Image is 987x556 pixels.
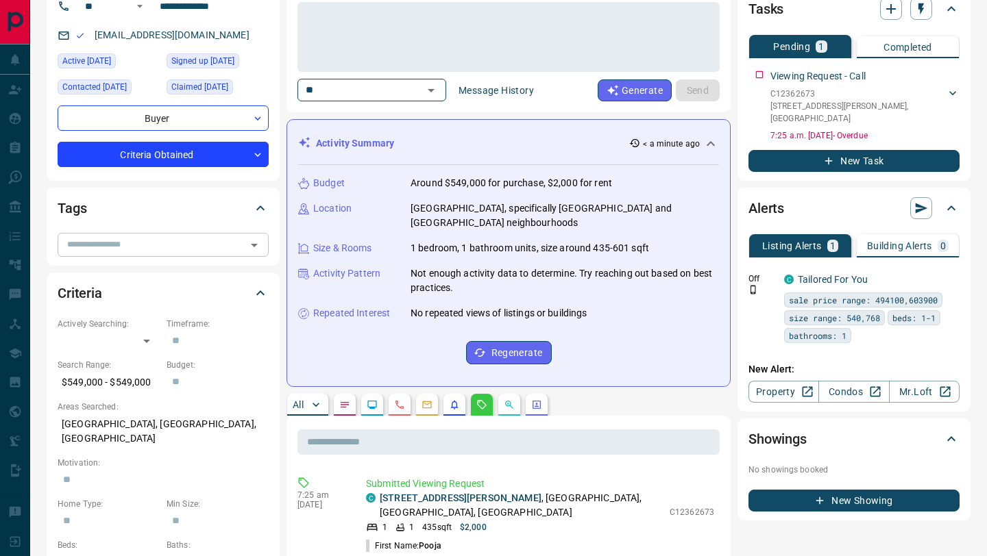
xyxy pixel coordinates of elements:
p: Location [313,201,352,216]
p: Off [748,273,776,285]
span: Contacted [DATE] [62,80,127,94]
p: [STREET_ADDRESS][PERSON_NAME] , [GEOGRAPHIC_DATA] [770,100,946,125]
button: Regenerate [466,341,552,364]
p: 0 [940,241,946,251]
p: Motivation: [58,457,269,469]
span: Claimed [DATE] [171,80,228,94]
p: Viewing Request - Call [770,69,866,84]
p: C12362673 [770,88,946,100]
div: condos.ca [366,493,376,503]
button: New Task [748,150,960,172]
p: Repeated Interest [313,306,390,320]
div: Tags [58,192,269,225]
a: Tailored For You [798,274,868,285]
button: Message History [450,79,542,101]
span: size range: 540,768 [789,311,880,325]
h2: Alerts [748,197,784,219]
div: Criteria [58,277,269,309]
p: Search Range: [58,359,160,371]
p: All [293,400,304,409]
p: 1 [818,42,824,51]
svg: Email Valid [75,31,85,40]
p: Around $549,000 for purchase, $2,000 for rent [411,176,612,190]
button: Open [422,81,441,100]
p: 1 bedroom, 1 bathroom units, size around 435-601 sqft [411,241,649,255]
h2: Showings [748,428,807,450]
p: 435 sqft [422,521,452,533]
p: Completed [884,42,932,52]
p: No showings booked [748,464,960,476]
p: Actively Searching: [58,318,160,330]
h2: Tags [58,197,86,219]
p: No repeated views of listings or buildings [411,306,587,320]
p: [GEOGRAPHIC_DATA], [GEOGRAPHIC_DATA], [GEOGRAPHIC_DATA] [58,413,269,450]
button: Open [245,236,264,255]
button: Generate [598,79,672,101]
p: 7:25 am [297,490,345,500]
div: Showings [748,422,960,455]
p: $549,000 - $549,000 [58,371,160,394]
p: < a minute ago [643,138,700,150]
p: Not enough activity data to determine. Try reaching out based on best practices. [411,266,719,295]
span: Signed up [DATE] [171,54,234,68]
svg: Requests [476,399,487,410]
div: Activity Summary< a minute ago [298,131,719,156]
p: , [GEOGRAPHIC_DATA], [GEOGRAPHIC_DATA], [GEOGRAPHIC_DATA] [380,491,663,520]
div: condos.ca [784,275,794,284]
span: Pooja [419,541,441,551]
p: Building Alerts [867,241,932,251]
p: $2,000 [460,521,487,533]
a: [EMAIL_ADDRESS][DOMAIN_NAME] [95,29,249,40]
p: Min Size: [167,498,269,510]
div: Buyer [58,105,269,131]
button: New Showing [748,490,960,511]
p: 1 [830,241,836,251]
svg: Push Notification Only [748,285,758,294]
svg: Listing Alerts [449,399,460,410]
p: Listing Alerts [762,241,822,251]
p: Areas Searched: [58,401,269,413]
a: Mr.Loft [889,381,960,403]
h2: Criteria [58,282,102,304]
div: Alerts [748,192,960,225]
svg: Agent Actions [531,399,542,410]
p: [DATE] [297,500,345,509]
div: Sun Aug 31 2025 [58,53,160,73]
p: Submitted Viewing Request [366,477,714,491]
p: Home Type: [58,498,160,510]
p: New Alert: [748,362,960,377]
p: 1 [382,521,387,533]
svg: Emails [422,399,432,410]
a: Property [748,381,819,403]
span: beds: 1-1 [892,311,936,325]
p: First Name: [366,540,441,552]
svg: Calls [394,399,405,410]
p: Size & Rooms [313,241,372,255]
svg: Opportunities [504,399,515,410]
span: Active [DATE] [62,54,111,68]
span: bathrooms: 1 [789,329,846,342]
div: C12362673[STREET_ADDRESS][PERSON_NAME],[GEOGRAPHIC_DATA] [770,85,960,127]
p: Pending [773,42,810,51]
a: [STREET_ADDRESS][PERSON_NAME] [380,492,541,503]
p: Activity Summary [316,136,394,151]
p: Budget: [167,359,269,371]
div: Sat Jun 14 2025 [58,79,160,99]
svg: Lead Browsing Activity [367,399,378,410]
div: Sat Jun 14 2025 [167,53,269,73]
p: Activity Pattern [313,266,380,281]
p: Baths: [167,539,269,551]
p: 1 [409,521,414,533]
a: Condos [818,381,889,403]
p: Timeframe: [167,318,269,330]
p: Budget [313,176,345,190]
p: C12362673 [670,506,714,518]
div: Criteria Obtained [58,142,269,167]
p: [GEOGRAPHIC_DATA], specifically [GEOGRAPHIC_DATA] and [GEOGRAPHIC_DATA] neighbourhoods [411,201,719,230]
span: sale price range: 494100,603900 [789,293,938,307]
svg: Notes [339,399,350,410]
p: 7:25 a.m. [DATE] - Overdue [770,129,960,142]
p: Beds: [58,539,160,551]
div: Sat Jun 14 2025 [167,79,269,99]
